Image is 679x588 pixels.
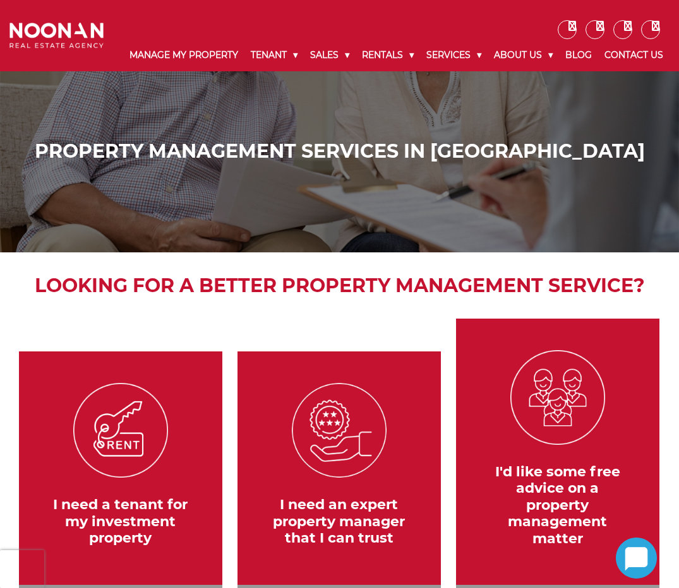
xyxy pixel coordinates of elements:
a: About Us [488,39,559,71]
a: Tenant [244,39,304,71]
h1: Property Management Services in [GEOGRAPHIC_DATA] [13,140,666,163]
a: Sales [304,39,356,71]
a: Services [420,39,488,71]
a: Contact Us [598,39,670,71]
a: Blog [559,39,598,71]
a: Manage My Property [123,39,244,71]
h2: Looking for a better property management service? [13,271,666,300]
img: Noonan Real Estate Agency [9,23,104,49]
a: Rentals [356,39,420,71]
